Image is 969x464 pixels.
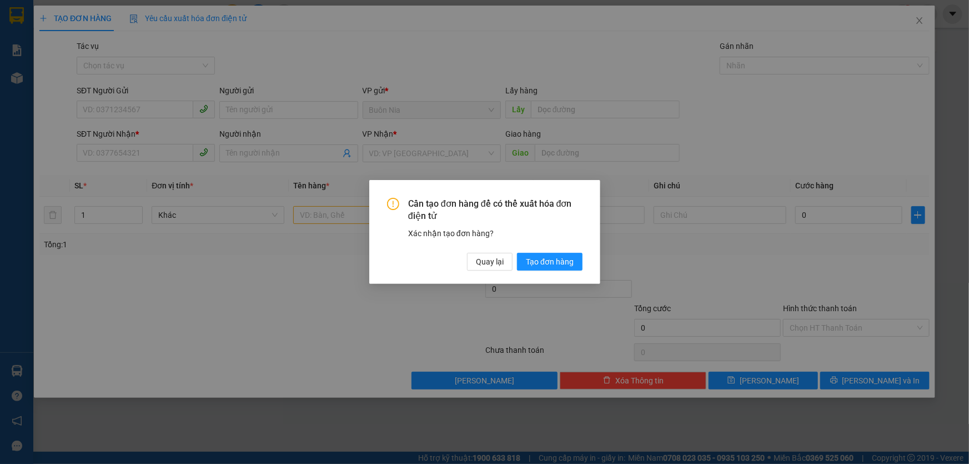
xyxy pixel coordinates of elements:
div: Xác nhận tạo đơn hàng? [408,227,583,240]
span: exclamation-circle [387,198,399,210]
button: Tạo đơn hàng [517,253,583,271]
button: Quay lại [467,253,513,271]
span: Quay lại [476,256,504,268]
span: Cần tạo đơn hàng để có thể xuất hóa đơn điện tử [408,198,583,223]
span: Tạo đơn hàng [526,256,574,268]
